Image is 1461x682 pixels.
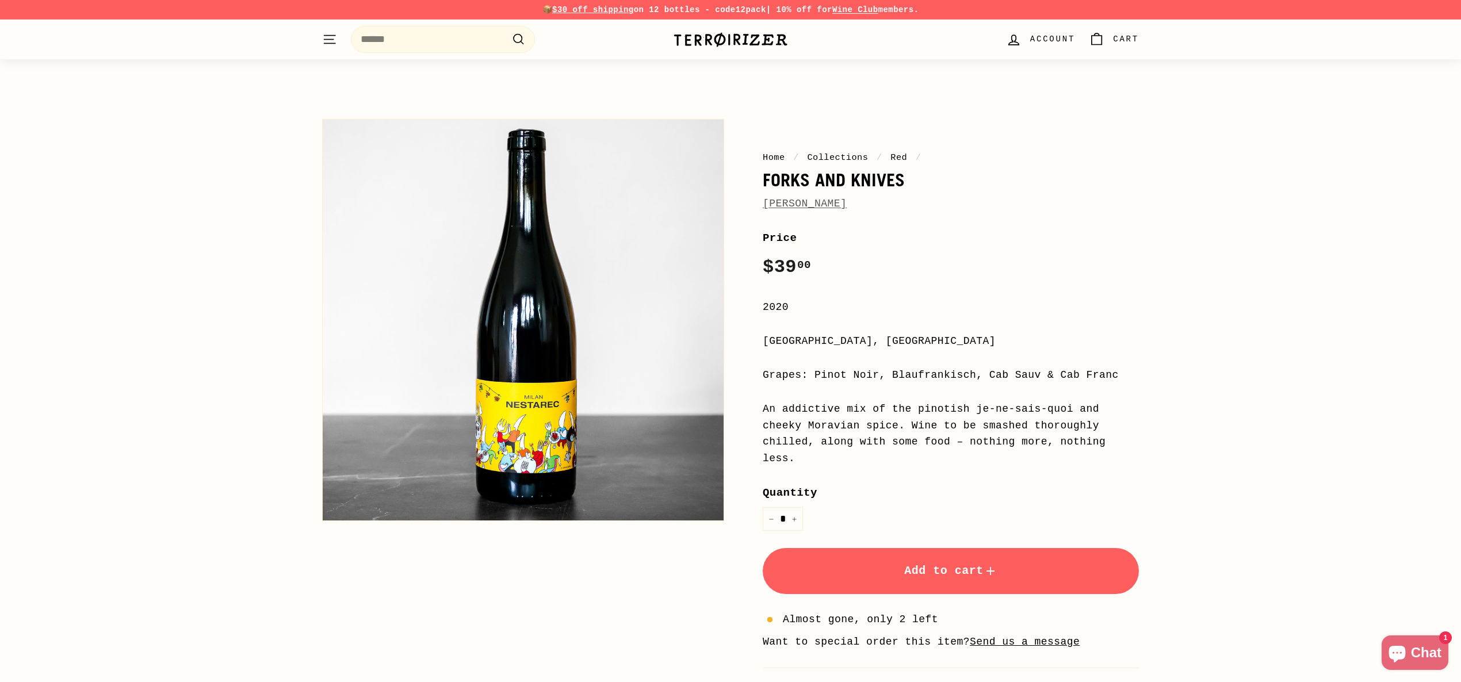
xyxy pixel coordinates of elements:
[904,564,997,577] span: Add to cart
[763,507,780,531] button: Reduce item quantity by one
[763,548,1139,594] button: Add to cart
[763,170,1139,190] h1: Forks And Knives
[999,22,1082,56] a: Account
[763,484,1139,501] label: Quantity
[913,152,924,163] span: /
[322,3,1139,16] p: 📦 on 12 bottles - code | 10% off for members.
[790,152,802,163] span: /
[1082,22,1146,56] a: Cart
[763,333,1139,350] div: [GEOGRAPHIC_DATA], [GEOGRAPHIC_DATA]
[874,152,885,163] span: /
[783,611,938,628] span: Almost gone, only 2 left
[763,401,1139,467] div: An addictive mix of the pinotish je-ne-sais-quoi and cheeky Moravian spice. Wine to be smashed th...
[970,636,1080,647] a: Send us a message
[736,5,766,14] strong: 12pack
[763,229,1139,247] label: Price
[763,634,1139,650] li: Want to special order this item?
[763,198,847,209] a: [PERSON_NAME]
[832,5,878,14] a: Wine Club
[763,299,1139,316] div: 2020
[763,507,803,531] input: quantity
[763,152,785,163] a: Home
[890,152,907,163] a: Red
[1113,33,1139,45] span: Cart
[786,507,803,531] button: Increase item quantity by one
[797,259,811,271] sup: 00
[552,5,634,14] span: $30 off shipping
[1378,635,1452,673] inbox-online-store-chat: Shopify online store chat
[763,151,1139,164] nav: breadcrumbs
[763,256,811,278] span: $39
[807,152,868,163] a: Collections
[763,367,1139,384] div: Grapes: Pinot Noir, Blaufrankisch, Cab Sauv & Cab Franc
[1030,33,1075,45] span: Account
